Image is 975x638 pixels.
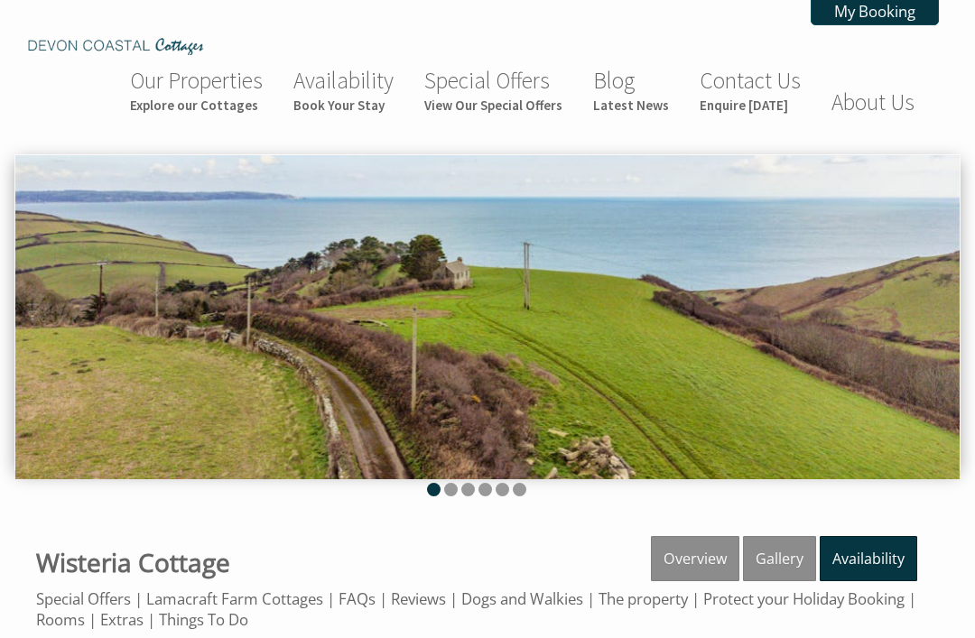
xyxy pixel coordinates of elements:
small: Latest News [593,97,669,114]
a: About Us [831,88,915,116]
a: AvailabilityBook Your Stay [293,66,394,114]
a: The property [599,588,688,609]
a: Lamacraft Farm Cottages [146,588,323,609]
a: Dogs and Walkies [461,588,583,609]
a: Contact UsEnquire [DATE] [700,66,801,114]
a: Things To Do [159,609,248,630]
a: Reviews [391,588,446,609]
a: Availability [820,536,917,581]
a: Overview [651,536,739,581]
a: Rooms [36,609,85,630]
a: Protect your Holiday Booking [703,588,905,609]
a: FAQs [339,588,376,609]
a: Wisteria Cottage [36,545,230,579]
img: Devon Coastal Cottages [25,38,206,55]
a: Extras [100,609,144,630]
small: View Our Special Offers [424,97,562,114]
small: Enquire [DATE] [700,97,801,114]
small: Explore our Cottages [130,97,263,114]
a: BlogLatest News [593,66,669,114]
a: Special Offers [36,588,131,609]
a: Our PropertiesExplore our Cottages [130,66,263,114]
a: Gallery [743,536,816,581]
small: Book Your Stay [293,97,394,114]
a: Special OffersView Our Special Offers [424,66,562,114]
